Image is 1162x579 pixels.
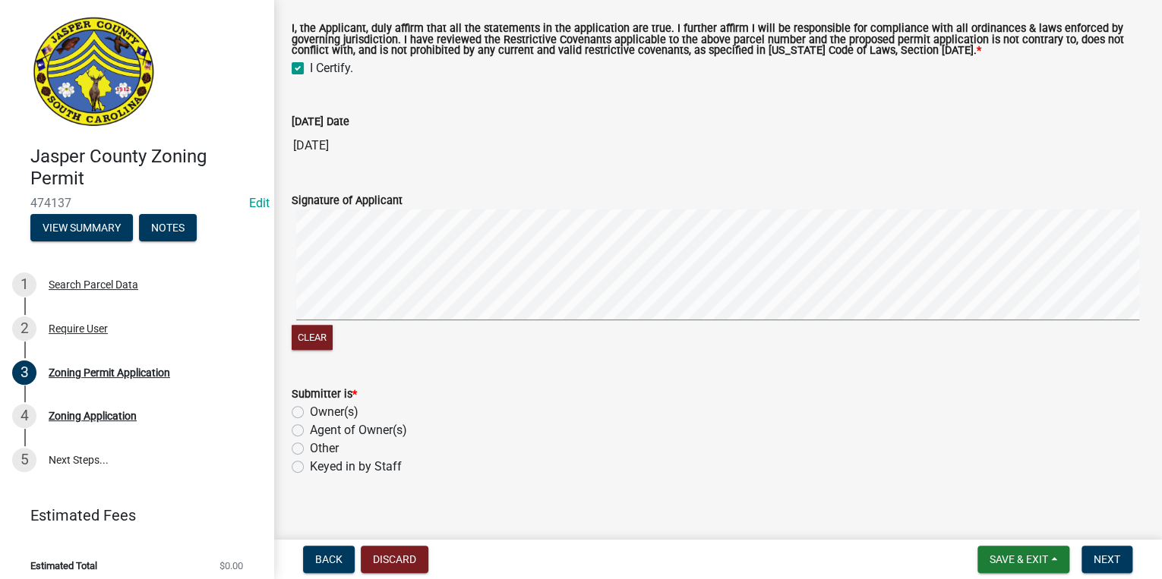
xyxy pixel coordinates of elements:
label: Submitter is [292,389,357,400]
button: Save & Exit [977,546,1069,573]
div: Require User [49,323,108,334]
button: Next [1081,546,1132,573]
span: Save & Exit [990,553,1048,565]
span: Next [1094,553,1120,565]
button: Back [303,546,355,573]
span: $0.00 [219,561,243,571]
div: 4 [12,404,36,428]
label: I, the Applicant, duly affirm that all the statements in the application are true. I further affi... [292,24,1144,56]
button: Discard [361,546,428,573]
label: I Certify. [310,59,353,77]
h4: Jasper County Zoning Permit [30,146,261,190]
a: Estimated Fees [12,500,249,530]
label: [DATE] Date [292,117,349,127]
wm-modal-confirm: Summary [30,222,133,234]
wm-modal-confirm: Edit Application Number [249,196,270,210]
div: 3 [12,360,36,385]
div: 2 [12,316,36,341]
label: Keyed in by Staff [310,458,402,476]
span: Back [315,553,343,565]
div: Zoning Permit Application [49,367,170,378]
label: Agent of Owner(s) [310,421,407,439]
div: Zoning Application [49,411,137,421]
button: View Summary [30,214,133,241]
img: Jasper County, South Carolina [30,16,157,130]
wm-modal-confirm: Notes [139,222,197,234]
button: Clear [292,325,333,350]
a: Edit [249,196,270,210]
span: Estimated Total [30,561,97,571]
div: 5 [12,448,36,472]
span: 474137 [30,196,243,210]
label: Owner(s) [310,403,358,421]
div: 1 [12,272,36,297]
div: Search Parcel Data [49,279,138,290]
button: Notes [139,214,197,241]
label: Other [310,439,339,458]
label: Signature of Applicant [292,196,403,206]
